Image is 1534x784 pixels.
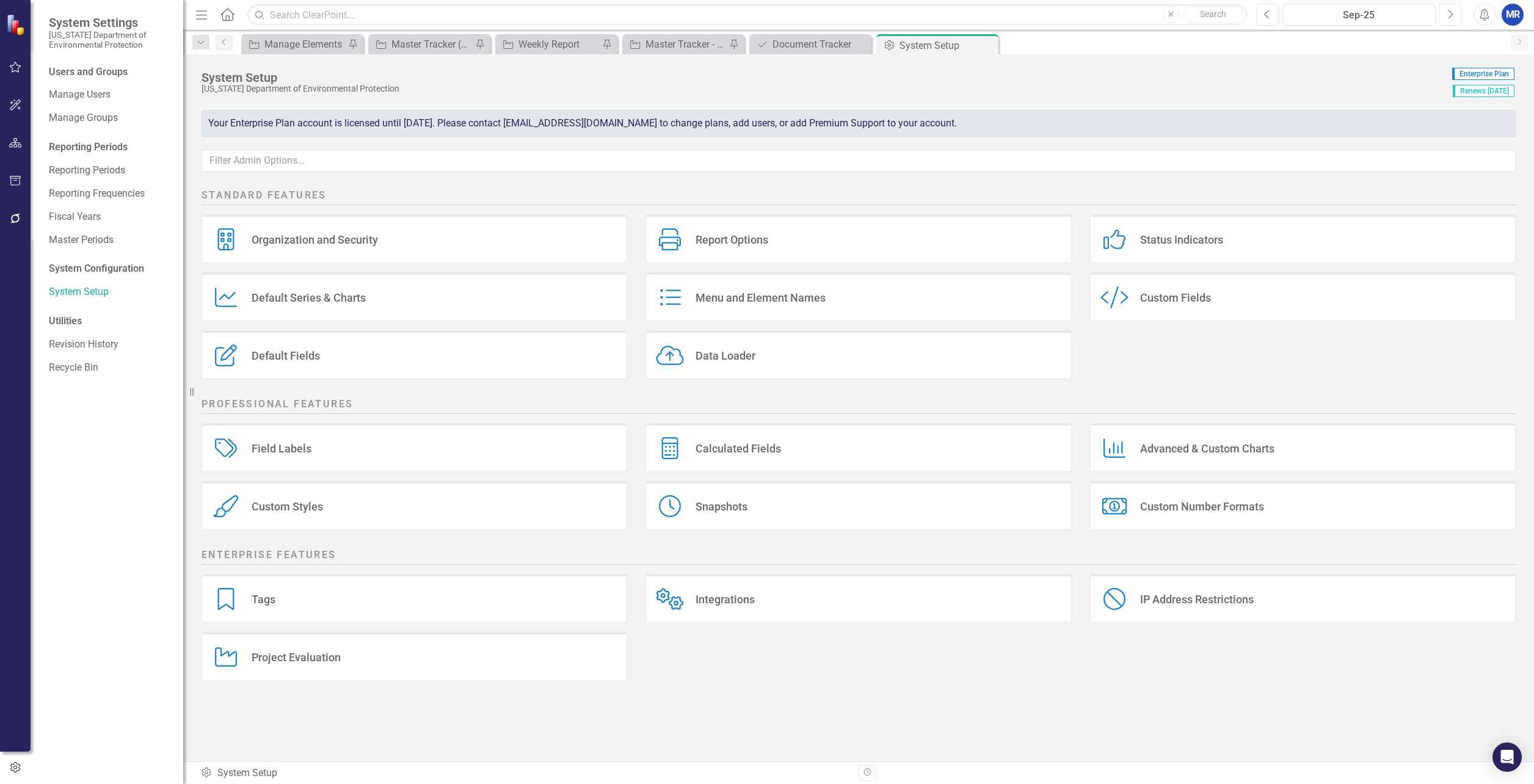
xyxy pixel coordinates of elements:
[518,37,599,52] div: Weekly Report
[49,111,171,125] a: Manage Groups
[202,150,1516,172] input: Filter Admin Options...
[202,110,1516,137] div: Your Enterprise Plan account is licensed until [DATE]. Please contact [EMAIL_ADDRESS][DOMAIN_NAME...
[252,349,320,363] div: Default Fields
[252,592,275,606] div: Tags
[645,37,726,52] div: Master Tracker - RCP Only
[202,397,1516,414] h2: Professional Features
[49,15,171,30] span: System Settings
[1140,499,1264,514] div: Custom Number Formats
[49,30,171,50] small: [US_STATE] Department of Environmental Protection
[900,38,995,53] div: System Setup
[202,548,1516,565] h2: Enterprise Features
[371,37,472,52] a: Master Tracker (External)
[252,291,366,305] div: Default Series & Charts
[696,441,781,456] div: Calculated Fields
[752,37,868,52] a: Document Tracker
[202,189,1516,205] h2: Standard Features
[1502,4,1524,26] button: MR
[1282,4,1436,26] button: Sep-25
[49,314,171,328] div: Utilities
[1287,8,1431,23] div: Sep-25
[49,338,171,352] a: Revision History
[244,37,345,52] a: Manage Elements
[202,71,1446,84] div: System Setup
[696,233,768,247] div: Report Options
[49,262,171,276] div: System Configuration
[252,499,323,514] div: Custom Styles
[252,441,311,456] div: Field Labels
[1200,9,1226,19] span: Search
[49,233,171,247] a: Master Periods
[49,210,171,224] a: Fiscal Years
[1140,291,1211,305] div: Custom Fields
[49,187,171,201] a: Reporting Frequencies
[391,37,472,52] div: Master Tracker (External)
[1452,68,1514,80] span: Enterprise Plan
[49,65,171,79] div: Users and Groups
[49,285,171,299] a: System Setup
[49,361,171,375] a: Recycle Bin
[202,84,1446,93] div: [US_STATE] Department of Environmental Protection
[49,164,171,178] a: Reporting Periods
[200,766,849,780] div: System Setup
[1140,233,1223,247] div: Status Indicators
[1183,6,1244,23] button: Search
[1140,441,1274,456] div: Advanced & Custom Charts
[264,37,345,52] div: Manage Elements
[1453,85,1514,97] span: Renews [DATE]
[625,37,726,52] a: Master Tracker - RCP Only
[696,592,755,606] div: Integrations
[696,499,747,514] div: Snapshots
[49,140,171,154] div: Reporting Periods
[252,233,378,247] div: Organization and Security
[6,14,27,35] img: ClearPoint Strategy
[49,88,171,102] a: Manage Users
[1492,742,1522,772] div: Open Intercom Messenger
[1140,592,1254,606] div: IP Address Restrictions
[498,37,599,52] a: Weekly Report
[247,4,1247,26] input: Search ClearPoint...
[772,37,868,52] div: Document Tracker
[696,349,755,363] div: Data Loader
[696,291,826,305] div: Menu and Element Names
[252,650,341,664] div: Project Evaluation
